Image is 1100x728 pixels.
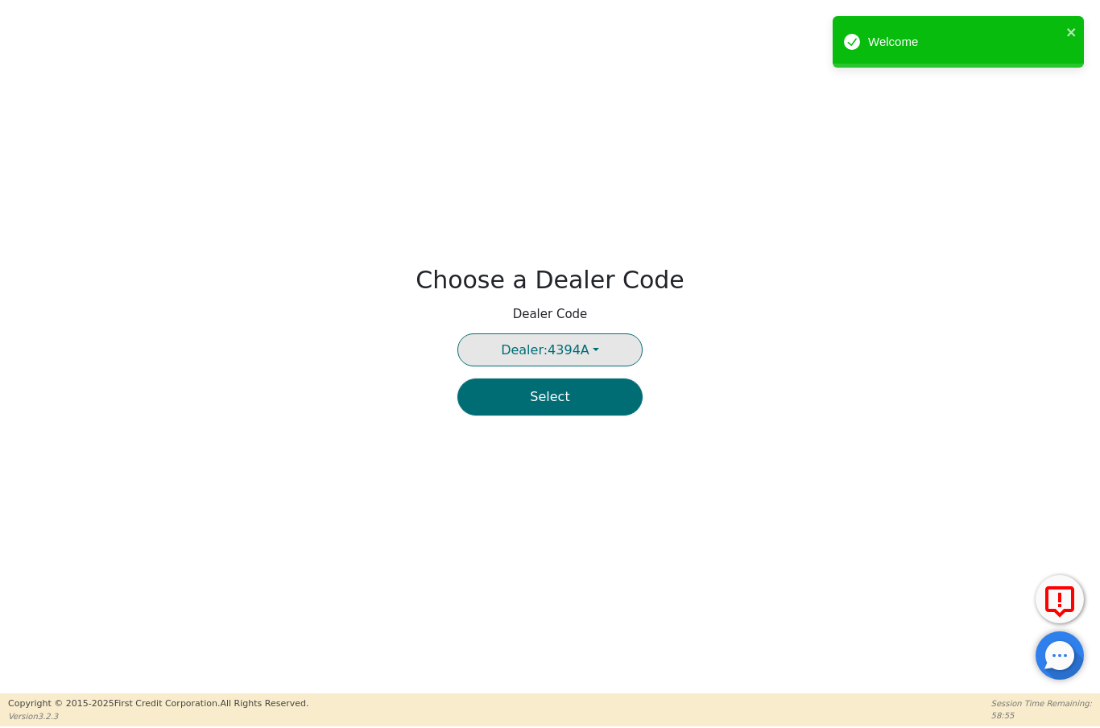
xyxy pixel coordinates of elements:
[501,342,548,358] span: Dealer:
[457,378,643,416] button: Select
[8,697,308,711] p: Copyright © 2015- 2025 First Credit Corporation.
[868,33,1061,52] div: Welcome
[8,710,308,722] p: Version 3.2.3
[513,307,588,321] h4: Dealer Code
[501,342,589,358] span: 4394A
[457,333,643,366] button: Dealer:4394A
[1066,23,1077,41] button: close
[220,698,308,709] span: All Rights Reserved.
[991,709,1092,722] p: 58:55
[416,266,684,295] h2: Choose a Dealer Code
[991,697,1092,709] p: Session Time Remaining:
[1036,575,1084,623] button: Report Error to FCC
